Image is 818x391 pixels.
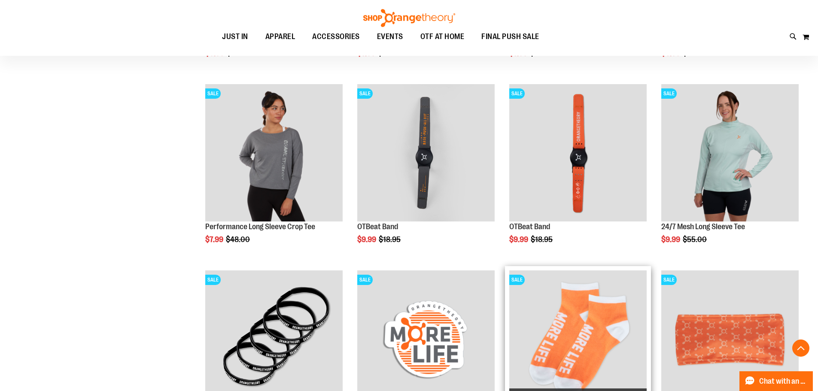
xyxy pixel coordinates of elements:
[509,84,647,221] img: OTBeat Band
[312,27,360,46] span: ACCESSORIES
[481,27,539,46] span: FINAL PUSH SALE
[505,80,651,266] div: product
[257,27,304,47] a: APPAREL
[473,27,548,46] a: FINAL PUSH SALE
[205,222,315,231] a: Performance Long Sleeve Crop Tee
[509,235,529,244] span: $9.99
[357,84,495,221] img: OTBeat Band
[531,235,554,244] span: $18.95
[226,235,251,244] span: $48.00
[357,222,398,231] a: OTBeat Band
[357,275,373,285] span: SALE
[661,275,677,285] span: SALE
[205,84,343,221] img: Product image for Performance Long Sleeve Crop Tee
[657,80,803,266] div: product
[362,9,456,27] img: Shop Orangetheory
[357,88,373,99] span: SALE
[509,84,647,223] a: OTBeat BandSALE
[661,84,799,223] a: 24/7 Mesh Long Sleeve TeeSALE
[683,235,708,244] span: $55.00
[357,235,377,244] span: $9.99
[205,275,221,285] span: SALE
[379,235,402,244] span: $18.95
[412,27,473,47] a: OTF AT HOME
[205,84,343,223] a: Product image for Performance Long Sleeve Crop TeeSALE
[759,377,808,385] span: Chat with an Expert
[792,339,809,357] button: Back To Top
[213,27,257,47] a: JUST IN
[353,80,499,266] div: product
[304,27,368,47] a: ACCESSORIES
[661,222,745,231] a: 24/7 Mesh Long Sleeve Tee
[368,27,412,47] a: EVENTS
[357,84,495,223] a: OTBeat BandSALE
[420,27,465,46] span: OTF AT HOME
[205,88,221,99] span: SALE
[377,27,403,46] span: EVENTS
[661,84,799,221] img: 24/7 Mesh Long Sleeve Tee
[661,235,681,244] span: $9.99
[265,27,295,46] span: APPAREL
[739,371,813,391] button: Chat with an Expert
[509,88,525,99] span: SALE
[509,275,525,285] span: SALE
[205,235,225,244] span: $7.99
[661,88,677,99] span: SALE
[509,222,550,231] a: OTBeat Band
[222,27,248,46] span: JUST IN
[201,80,347,266] div: product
